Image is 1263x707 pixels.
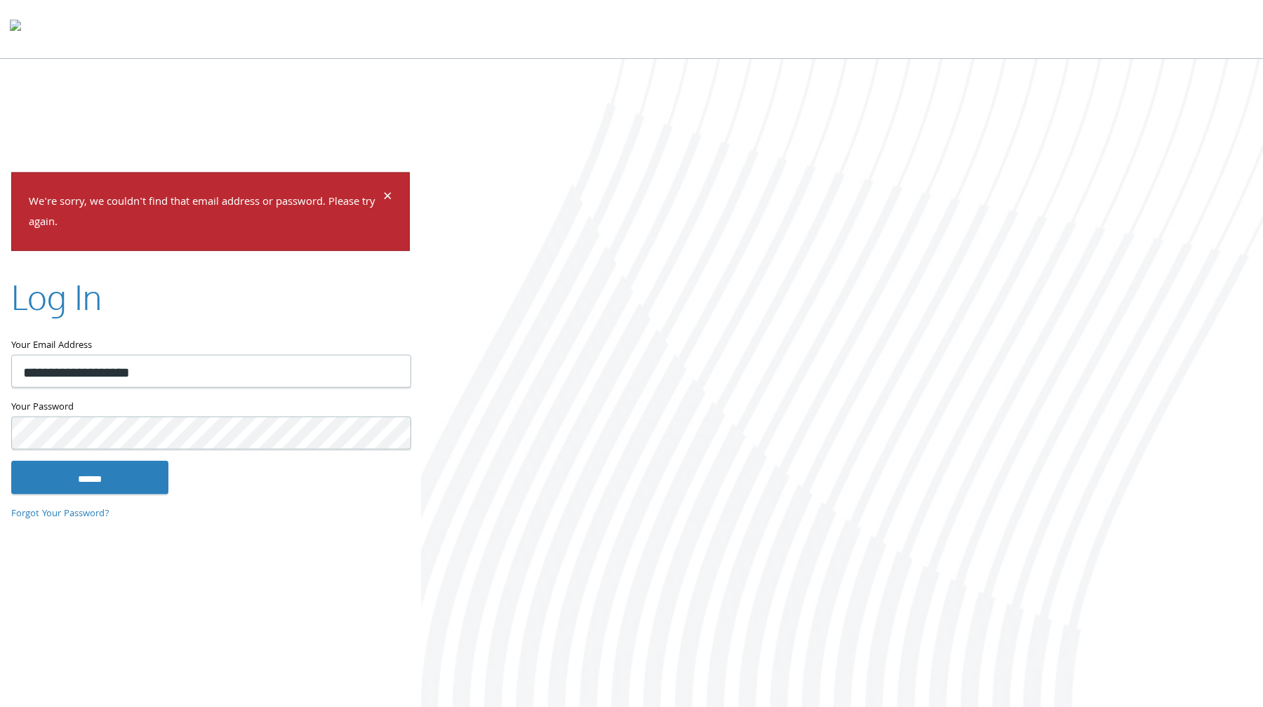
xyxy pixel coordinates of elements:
label: Your Password [11,398,410,416]
button: Dismiss alert [383,190,392,207]
h2: Log In [11,273,102,320]
p: We're sorry, we couldn't find that email address or password. Please try again. [29,193,381,234]
img: todyl-logo-dark.svg [10,15,21,43]
a: Forgot Your Password? [11,506,109,522]
span: × [383,184,392,212]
